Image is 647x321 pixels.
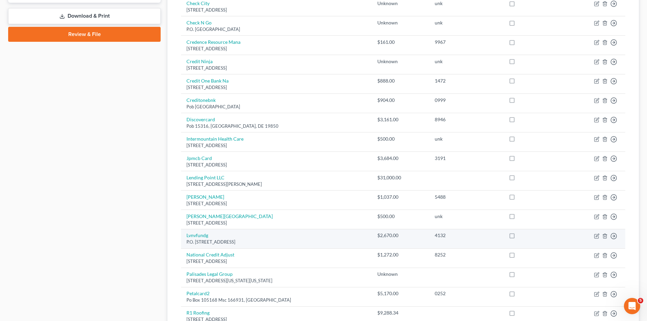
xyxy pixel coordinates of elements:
[186,7,366,13] div: [STREET_ADDRESS]
[8,27,161,42] a: Review & File
[186,162,366,168] div: [STREET_ADDRESS]
[186,104,366,110] div: Pob [GEOGRAPHIC_DATA]
[186,136,244,142] a: Intermountain Health Care
[638,298,643,303] span: 5
[186,297,366,303] div: Po Box 105168 Msc 166931, [GEOGRAPHIC_DATA]
[186,0,210,6] a: Check City
[186,84,366,91] div: [STREET_ADDRESS]
[186,142,366,149] div: [STREET_ADDRESS]
[186,26,366,33] div: P.O. [GEOGRAPHIC_DATA]
[186,252,234,257] a: National Credit Adjust
[377,309,424,316] div: $9,288.34
[377,19,424,26] div: Unknown
[186,65,366,71] div: [STREET_ADDRESS]
[435,39,498,46] div: 9967
[186,194,224,200] a: [PERSON_NAME]
[377,77,424,84] div: $888.00
[377,58,424,65] div: Unknown
[186,155,212,161] a: Jpmcb Card
[435,290,498,297] div: 0252
[377,232,424,239] div: $2,670.00
[186,200,366,207] div: [STREET_ADDRESS]
[186,271,233,277] a: Palisades Legal Group
[377,290,424,297] div: $5,170.00
[186,239,366,245] div: P.O. [STREET_ADDRESS]
[186,58,213,64] a: Credit Ninja
[186,20,212,25] a: Check N Go
[435,97,498,104] div: 0999
[186,290,210,296] a: Petalcard2
[186,220,366,226] div: [STREET_ADDRESS]
[435,77,498,84] div: 1472
[186,175,224,180] a: Lending Point LLC
[377,116,424,123] div: $3,161.00
[624,298,640,314] iframe: Intercom live chat
[435,58,498,65] div: unk
[186,213,273,219] a: [PERSON_NAME][GEOGRAPHIC_DATA]
[435,116,498,123] div: 8946
[186,39,240,45] a: Credence Resource Mana
[186,97,216,103] a: Creditonebnk
[377,155,424,162] div: $3,684.00
[186,310,210,316] a: R1 Roofing
[435,232,498,239] div: 4132
[186,117,215,122] a: Discovercard
[435,213,498,220] div: unk
[186,181,366,188] div: [STREET_ADDRESS][PERSON_NAME]
[377,213,424,220] div: $500.00
[377,136,424,142] div: $500.00
[377,271,424,278] div: Unknown
[435,251,498,258] div: 8252
[186,232,208,238] a: Lvnvfundg
[435,19,498,26] div: unk
[377,194,424,200] div: $1,037.00
[186,123,366,129] div: Pob 15316, [GEOGRAPHIC_DATA], DE 19850
[186,78,229,84] a: Credit One Bank Na
[435,194,498,200] div: 5488
[435,155,498,162] div: 3191
[8,8,161,24] a: Download & Print
[435,136,498,142] div: unk
[377,251,424,258] div: $1,272.00
[377,174,424,181] div: $31,000.00
[186,258,366,265] div: [STREET_ADDRESS]
[186,278,366,284] div: [STREET_ADDRESS][US_STATE][US_STATE]
[377,39,424,46] div: $161.00
[186,46,366,52] div: [STREET_ADDRESS]
[377,97,424,104] div: $904.00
